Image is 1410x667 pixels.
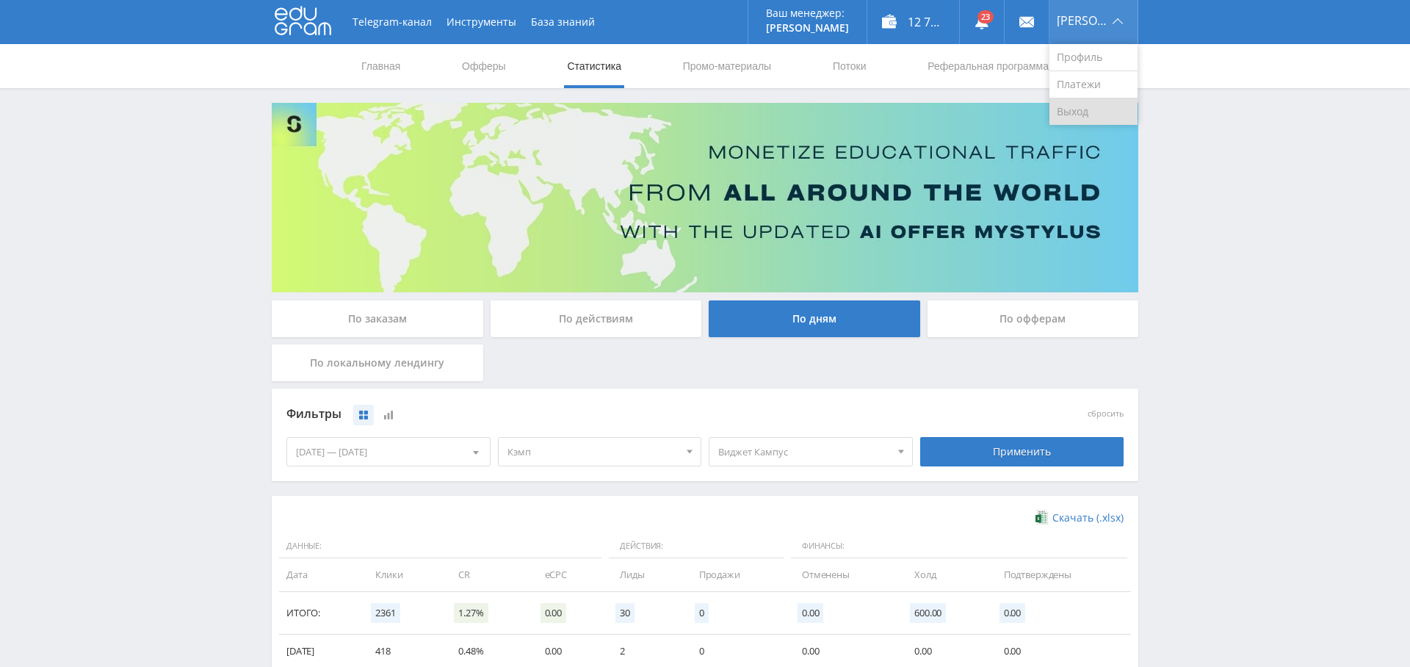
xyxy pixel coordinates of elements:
span: 0.00 [540,603,566,623]
div: [DATE] — [DATE] [287,438,490,466]
img: Banner [272,103,1138,292]
span: Скачать (.xlsx) [1052,512,1124,524]
a: Выход [1049,98,1138,125]
span: Действия: [609,534,784,559]
a: Реферальная программа [926,44,1050,88]
span: 2361 [371,603,399,623]
div: По офферам [928,300,1139,337]
a: Потоки [831,44,868,88]
span: 600.00 [910,603,946,623]
span: 0.00 [798,603,823,623]
div: Применить [920,437,1124,466]
div: Фильтры [286,403,913,425]
span: Данные: [279,534,601,559]
a: Главная [360,44,402,88]
div: По дням [709,300,920,337]
td: eCPC [530,558,606,591]
td: Отменены [787,558,900,591]
a: Офферы [460,44,507,88]
td: Продажи [684,558,787,591]
td: Итого: [279,592,361,635]
td: Дата [279,558,361,591]
span: [PERSON_NAME] [1057,15,1108,26]
p: Ваш менеджер: [766,7,849,19]
div: По заказам [272,300,483,337]
td: Холд [900,558,988,591]
span: Финансы: [791,534,1127,559]
button: сбросить [1088,409,1124,419]
a: Скачать (.xlsx) [1035,511,1124,525]
a: Платежи [1049,71,1138,98]
div: По локальному лендингу [272,345,483,381]
span: 1.27% [454,603,488,623]
span: Виджет Кампус [718,438,890,466]
a: Промо-материалы [681,44,773,88]
td: CR [444,558,529,591]
img: xlsx [1035,510,1048,524]
div: По действиям [491,300,702,337]
span: Кэмп [507,438,679,466]
a: Статистика [565,44,623,88]
span: 0 [695,603,709,623]
td: Лиды [605,558,684,591]
p: [PERSON_NAME] [766,22,849,34]
span: 30 [615,603,634,623]
td: Клики [361,558,444,591]
span: 0.00 [999,603,1025,623]
a: Профиль [1049,44,1138,71]
td: Подтверждены [989,558,1131,591]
